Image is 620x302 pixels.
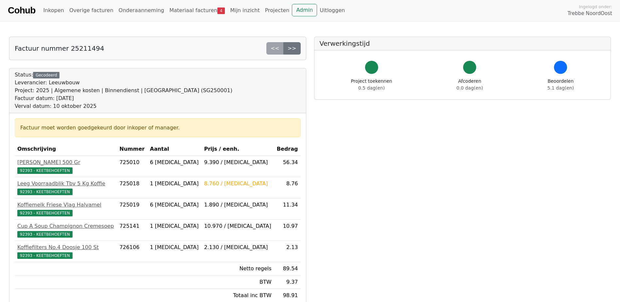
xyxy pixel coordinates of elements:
[17,243,114,259] a: Koffiefilters No.4 Doosje 100 St92393 - KEETBEHOEFTEN
[150,180,199,188] div: 1 [MEDICAL_DATA]
[201,143,274,156] th: Prijs / eenh.
[17,231,73,238] span: 92393 - KEETBEHOEFTEN
[274,276,301,289] td: 9.37
[17,159,114,166] div: [PERSON_NAME] 500 Gr
[274,198,301,220] td: 11.34
[117,143,147,156] th: Nummer
[17,222,114,230] div: Cup A Soup Champignon Cremesoep
[17,201,114,217] a: Koffiemelk Friese Vlag Halvamel92393 - KEETBEHOEFTEN
[204,180,271,188] div: 8.760 / [MEDICAL_DATA]
[117,220,147,241] td: 725141
[351,78,392,92] div: Project toekennen
[274,241,301,262] td: 2.13
[17,167,73,174] span: 92393 - KEETBEHOEFTEN
[41,4,66,17] a: Inkopen
[457,85,483,91] span: 0.0 dag(en)
[358,85,385,91] span: 0.5 dag(en)
[274,262,301,276] td: 89.54
[20,124,295,132] div: Factuur moet worden goedgekeurd door inkoper of manager.
[201,262,274,276] td: Netto regels
[547,78,574,92] div: Beoordelen
[274,156,301,177] td: 56.34
[17,180,114,195] a: Leeg Voorraadblik Tbv 5 Kg Koffie92393 - KEETBEHOEFTEN
[217,8,225,14] span: 4
[117,156,147,177] td: 725010
[204,243,271,251] div: 2.130 / [MEDICAL_DATA]
[283,42,301,55] a: >>
[292,4,317,16] a: Admin
[17,210,73,216] span: 92393 - KEETBEHOEFTEN
[67,4,116,17] a: Overige facturen
[317,4,347,17] a: Uitloggen
[320,40,606,47] h5: Verwerkingstijd
[547,85,574,91] span: 5.1 dag(en)
[8,3,35,18] a: Cohub
[15,143,117,156] th: Omschrijving
[274,177,301,198] td: 8.76
[17,222,114,238] a: Cup A Soup Champignon Cremesoep92393 - KEETBEHOEFTEN
[274,143,301,156] th: Bedrag
[204,159,271,166] div: 9.390 / [MEDICAL_DATA]
[147,143,202,156] th: Aantal
[150,243,199,251] div: 1 [MEDICAL_DATA]
[201,276,274,289] td: BTW
[15,94,232,102] div: Factuur datum: [DATE]
[15,102,232,110] div: Verval datum: 10 oktober 2025
[17,189,73,195] span: 92393 - KEETBEHOEFTEN
[150,159,199,166] div: 6 [MEDICAL_DATA]
[17,180,114,188] div: Leeg Voorraadblik Tbv 5 Kg Koffie
[17,243,114,251] div: Koffiefilters No.4 Doosje 100 St
[33,72,59,78] div: Gecodeerd
[579,4,612,10] span: Ingelogd onder:
[167,4,227,17] a: Materiaal facturen4
[568,10,612,17] span: Trebbe NoordOost
[15,87,232,94] div: Project: 2025 | Algemene kosten | Binnendienst | [GEOGRAPHIC_DATA] (SG250001)
[15,71,232,110] div: Status:
[117,177,147,198] td: 725018
[150,201,199,209] div: 6 [MEDICAL_DATA]
[117,241,147,262] td: 726106
[227,4,262,17] a: Mijn inzicht
[204,222,271,230] div: 10.970 / [MEDICAL_DATA]
[17,159,114,174] a: [PERSON_NAME] 500 Gr92393 - KEETBEHOEFTEN
[457,78,483,92] div: Afcoderen
[150,222,199,230] div: 1 [MEDICAL_DATA]
[15,44,104,52] h5: Factuur nummer 25211494
[17,201,114,209] div: Koffiemelk Friese Vlag Halvamel
[15,79,232,87] div: Leverancier: Leeuwbouw
[274,220,301,241] td: 10.97
[204,201,271,209] div: 1.890 / [MEDICAL_DATA]
[117,198,147,220] td: 725019
[116,4,167,17] a: Onderaanneming
[262,4,292,17] a: Projecten
[17,252,73,259] span: 92393 - KEETBEHOEFTEN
